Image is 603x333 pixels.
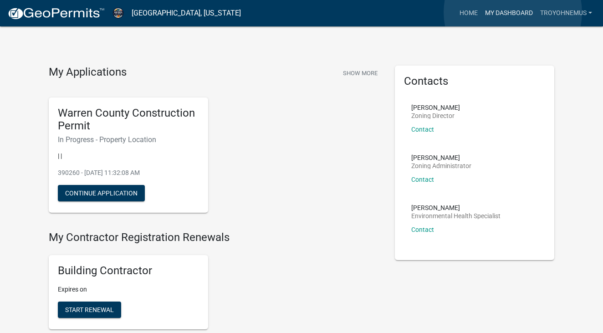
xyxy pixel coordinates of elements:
[411,205,501,211] p: [PERSON_NAME]
[456,5,481,22] a: Home
[49,66,127,79] h4: My Applications
[58,264,199,277] h5: Building Contractor
[411,163,471,169] p: Zoning Administrator
[58,185,145,201] button: Continue Application
[58,168,199,178] p: 390260 - [DATE] 11:32:08 AM
[411,104,460,111] p: [PERSON_NAME]
[112,7,124,19] img: Warren County, Iowa
[58,151,199,161] p: | |
[58,302,121,318] button: Start Renewal
[65,306,114,313] span: Start Renewal
[339,66,381,81] button: Show More
[404,75,545,88] h5: Contacts
[537,5,596,22] a: troyohnemus
[49,231,381,244] h4: My Contractor Registration Renewals
[481,5,537,22] a: My Dashboard
[411,126,434,133] a: Contact
[58,285,199,294] p: Expires on
[411,154,471,161] p: [PERSON_NAME]
[411,176,434,183] a: Contact
[58,135,199,144] h6: In Progress - Property Location
[58,107,199,133] h5: Warren County Construction Permit
[411,226,434,233] a: Contact
[411,113,460,119] p: Zoning Director
[411,213,501,219] p: Environmental Health Specialist
[132,5,241,21] a: [GEOGRAPHIC_DATA], [US_STATE]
